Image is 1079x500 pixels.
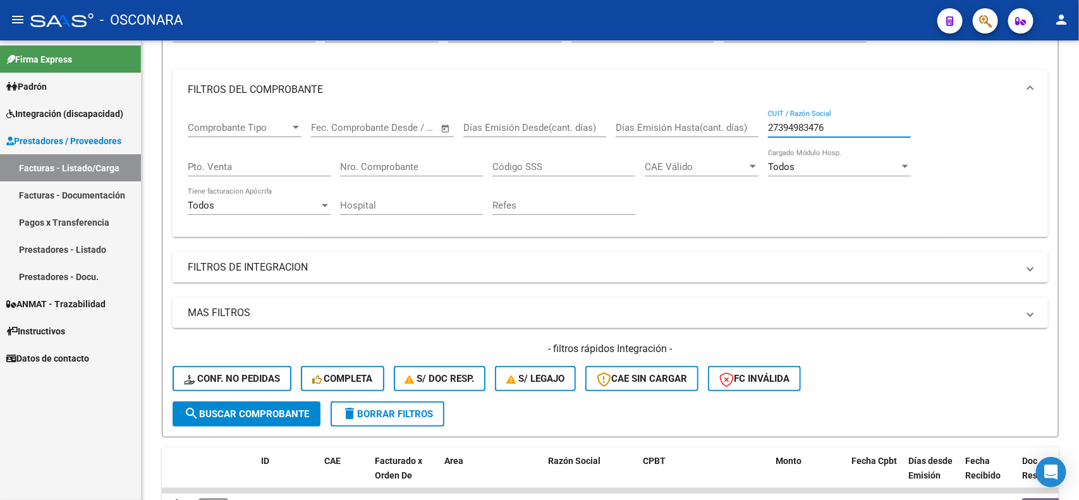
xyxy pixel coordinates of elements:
[6,107,123,121] span: Integración (discapacidad)
[342,408,433,420] span: Borrar Filtros
[342,406,357,421] mat-icon: delete
[495,366,576,391] button: S/ legajo
[643,456,666,466] span: CPBT
[6,134,121,148] span: Prestadores / Proveedores
[173,366,291,391] button: Conf. no pedidas
[261,456,269,466] span: ID
[184,408,309,420] span: Buscar Comprobante
[188,200,214,211] span: Todos
[6,324,65,338] span: Instructivos
[188,122,290,133] span: Comprobante Tipo
[6,297,106,311] span: ANMAT - Trazabilidad
[173,342,1048,356] h4: - filtros rápidos Integración -
[173,70,1048,110] mat-expansion-panel-header: FILTROS DEL COMPROBANTE
[10,12,25,27] mat-icon: menu
[1022,456,1079,480] span: Doc Respaldatoria
[851,456,897,466] span: Fecha Cpbt
[719,373,789,384] span: FC Inválida
[301,366,384,391] button: Completa
[645,161,747,173] span: CAE Válido
[394,366,486,391] button: S/ Doc Resp.
[188,306,1018,320] mat-panel-title: MAS FILTROS
[375,456,422,480] span: Facturado x Orden De
[439,121,453,136] button: Open calendar
[444,456,463,466] span: Area
[585,366,698,391] button: CAE SIN CARGAR
[6,52,72,66] span: Firma Express
[965,456,1001,480] span: Fecha Recibido
[548,456,600,466] span: Razón Social
[188,260,1018,274] mat-panel-title: FILTROS DE INTEGRACION
[768,161,795,173] span: Todos
[324,456,341,466] span: CAE
[173,110,1048,237] div: FILTROS DEL COMPROBANTE
[184,406,199,421] mat-icon: search
[100,6,183,34] span: - OSCONARA
[173,298,1048,328] mat-expansion-panel-header: MAS FILTROS
[1054,12,1069,27] mat-icon: person
[597,373,687,384] span: CAE SIN CARGAR
[363,122,425,133] input: End date
[173,252,1048,283] mat-expansion-panel-header: FILTROS DE INTEGRACION
[188,83,1018,97] mat-panel-title: FILTROS DEL COMPROBANTE
[184,373,280,384] span: Conf. no pedidas
[405,373,475,384] span: S/ Doc Resp.
[331,401,444,427] button: Borrar Filtros
[312,373,373,384] span: Completa
[908,456,953,480] span: Días desde Emisión
[311,122,352,133] input: Start date
[173,401,320,427] button: Buscar Comprobante
[708,366,801,391] button: FC Inválida
[776,456,802,466] span: Monto
[6,351,89,365] span: Datos de contacto
[506,373,564,384] span: S/ legajo
[1036,457,1066,487] div: Open Intercom Messenger
[6,80,47,94] span: Padrón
